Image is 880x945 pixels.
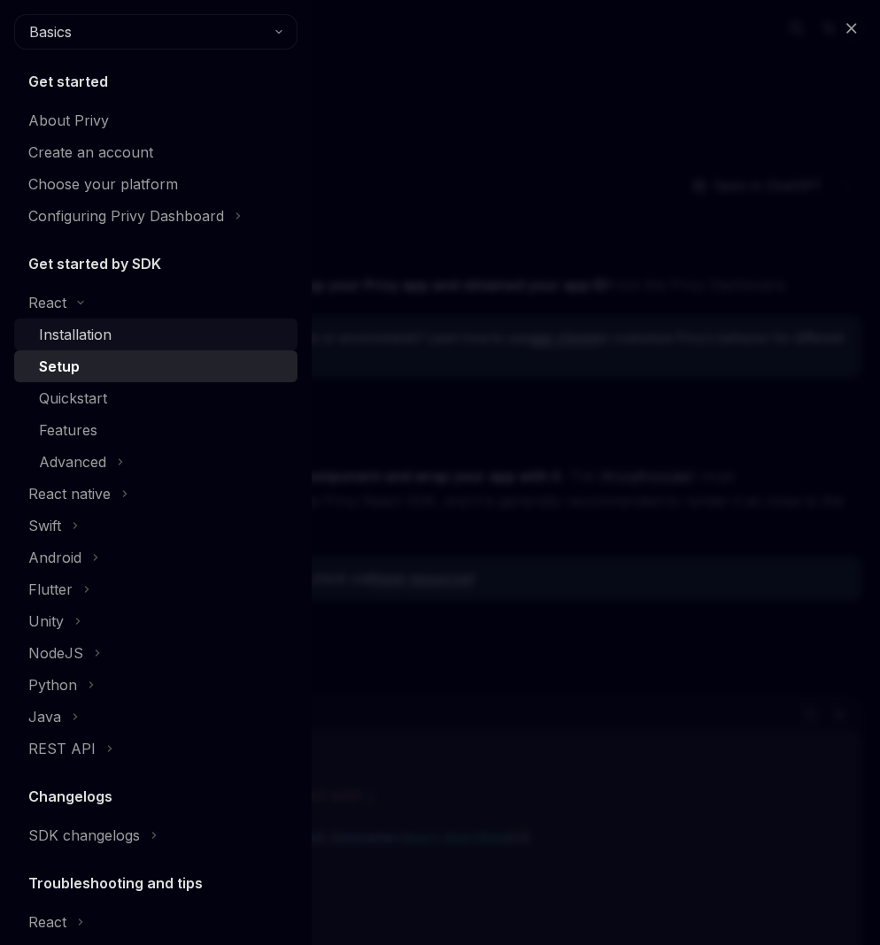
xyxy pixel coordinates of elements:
[28,738,96,759] div: REST API
[14,136,297,168] a: Create an account
[28,706,61,727] div: Java
[39,451,106,472] div: Advanced
[14,14,297,50] button: Basics
[28,547,81,568] div: Android
[28,483,111,504] div: React native
[28,142,153,163] div: Create an account
[28,825,140,846] div: SDK changelogs
[28,173,178,195] div: Choose your platform
[39,356,80,377] div: Setup
[28,911,66,933] div: React
[28,205,224,227] div: Configuring Privy Dashboard
[14,104,297,136] a: About Privy
[14,350,297,382] a: Setup
[14,168,297,200] a: Choose your platform
[28,579,73,600] div: Flutter
[28,515,61,536] div: Swift
[39,388,107,409] div: Quickstart
[39,324,112,345] div: Installation
[28,674,77,695] div: Python
[28,872,203,894] h5: Troubleshooting and tips
[28,71,108,92] h5: Get started
[39,419,97,441] div: Features
[14,319,297,350] a: Installation
[14,382,297,414] a: Quickstart
[28,786,112,807] h5: Changelogs
[28,110,109,131] div: About Privy
[28,611,64,632] div: Unity
[28,642,83,664] div: NodeJS
[14,414,297,446] a: Features
[28,292,66,313] div: React
[29,21,72,42] span: Basics
[28,253,161,274] h5: Get started by SDK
